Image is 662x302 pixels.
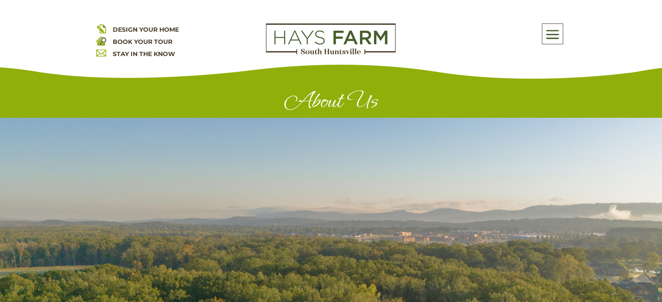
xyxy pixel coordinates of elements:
h1: About Us [96,88,566,118]
a: hays farm homes huntsville development [266,49,396,56]
a: BOOK YOUR TOUR [113,38,172,46]
img: Logo [266,23,396,55]
a: STAY IN THE KNOW [113,50,175,58]
img: book your home tour [96,36,106,46]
